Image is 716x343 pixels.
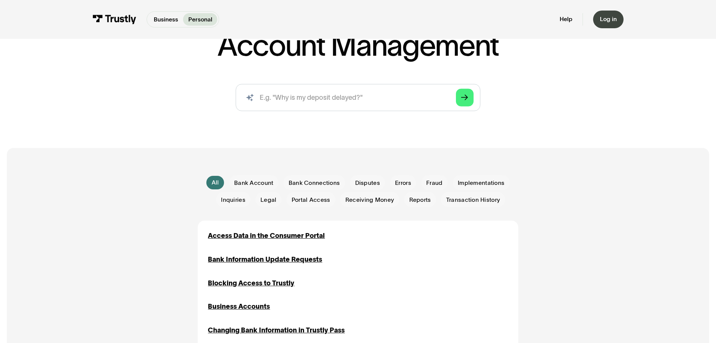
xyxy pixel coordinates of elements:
[208,231,325,241] a: Access Data in the Consumer Portal
[593,11,624,28] a: Log in
[148,13,183,26] a: Business
[92,15,136,24] img: Trustly Logo
[289,179,340,187] span: Bank Connections
[234,179,273,187] span: Bank Account
[292,196,330,204] span: Portal Access
[236,84,480,111] form: Search
[198,175,518,207] form: Email Form
[154,15,178,24] p: Business
[188,15,212,24] p: Personal
[212,178,219,187] div: All
[260,196,276,204] span: Legal
[221,196,245,204] span: Inquiries
[345,196,394,204] span: Receiving Money
[395,179,411,187] span: Errors
[236,84,480,111] input: search
[183,13,217,26] a: Personal
[208,302,270,312] a: Business Accounts
[458,179,504,187] span: Implementations
[426,179,442,187] span: Fraud
[208,255,322,265] a: Bank Information Update Requests
[355,179,380,187] span: Disputes
[208,325,345,335] a: Changing Bank Information in Trustly Pass
[409,196,431,204] span: Reports
[560,15,572,23] a: Help
[446,196,500,204] span: Transaction History
[217,31,499,60] h1: Account Management
[208,278,294,288] a: Blocking Access to Trustly
[206,176,224,189] a: All
[600,15,617,23] div: Log in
